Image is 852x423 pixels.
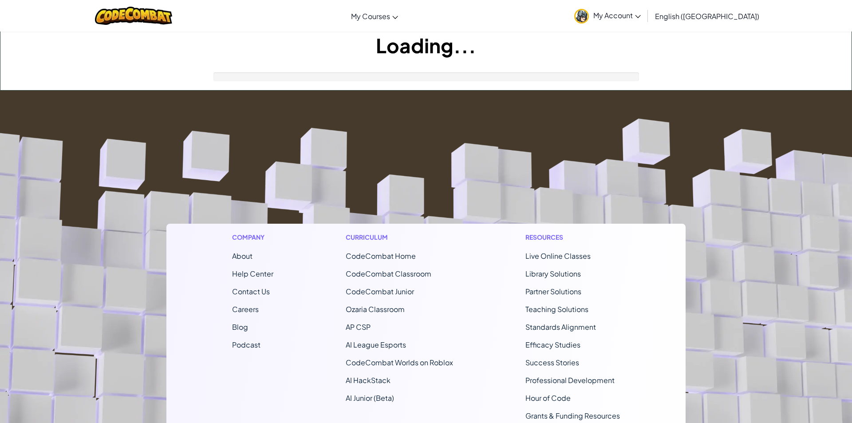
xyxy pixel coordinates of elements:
[346,251,416,261] span: CodeCombat Home
[525,269,581,278] a: Library Solutions
[346,358,453,367] a: CodeCombat Worlds on Roblox
[232,322,248,332] a: Blog
[346,322,371,332] a: AP CSP
[346,393,394,403] a: AI Junior (Beta)
[525,393,571,403] a: Hour of Code
[525,304,588,314] a: Teaching Solutions
[232,269,273,278] a: Help Center
[232,287,270,296] span: Contact Us
[525,358,579,367] a: Success Stories
[570,2,645,30] a: My Account
[525,322,596,332] a: Standards Alignment
[347,4,402,28] a: My Courses
[346,287,414,296] a: CodeCombat Junior
[525,411,620,420] a: Grants & Funding Resources
[232,233,273,242] h1: Company
[346,233,453,242] h1: Curriculum
[95,7,173,25] img: CodeCombat logo
[346,304,405,314] a: Ozaria Classroom
[525,376,615,385] a: Professional Development
[525,340,580,349] a: Efficacy Studies
[0,32,852,59] h1: Loading...
[232,304,259,314] a: Careers
[232,251,252,261] a: About
[651,4,764,28] a: English ([GEOGRAPHIC_DATA])
[351,12,390,21] span: My Courses
[525,251,591,261] a: Live Online Classes
[232,340,260,349] a: Podcast
[655,12,759,21] span: English ([GEOGRAPHIC_DATA])
[525,233,620,242] h1: Resources
[525,287,581,296] a: Partner Solutions
[346,269,431,278] a: CodeCombat Classroom
[574,9,589,24] img: avatar
[593,11,641,20] span: My Account
[346,376,390,385] a: AI HackStack
[346,340,406,349] a: AI League Esports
